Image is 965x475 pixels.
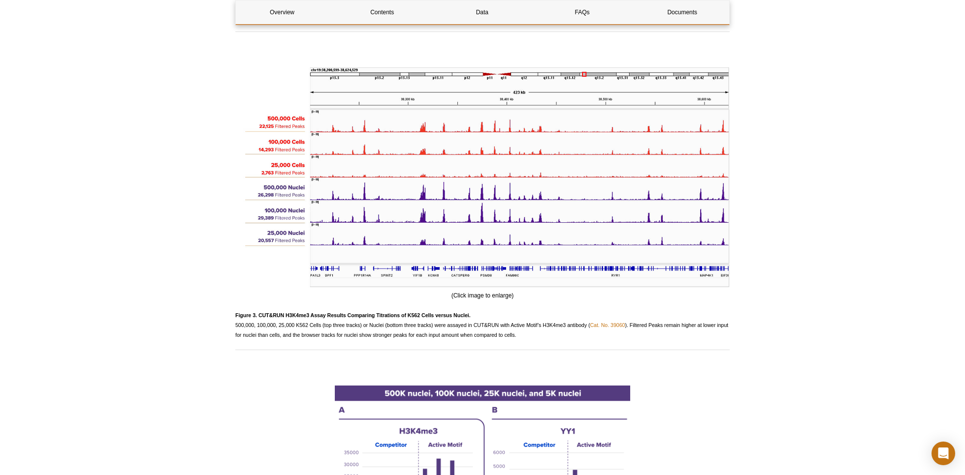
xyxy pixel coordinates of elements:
[235,67,730,287] img: CUT&RUN data
[636,0,729,24] a: Documents
[235,312,728,338] span: 500,000, 100,000, 25,000 K562 Cells (top three tracks) or Nuclei (bottom three tracks) were assay...
[236,0,328,24] a: Overview
[336,0,428,24] a: Contents
[235,312,471,318] strong: Figure 3. CUT&RUN H3K4me3 Assay Results Comparing Titrations of K562 Cells versus Nuclei.
[235,67,730,300] div: (Click image to enlarge)
[590,322,625,328] a: Cat. No. 39060
[932,442,955,465] div: Open Intercom Messenger
[536,0,629,24] a: FAQs
[436,0,528,24] a: Data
